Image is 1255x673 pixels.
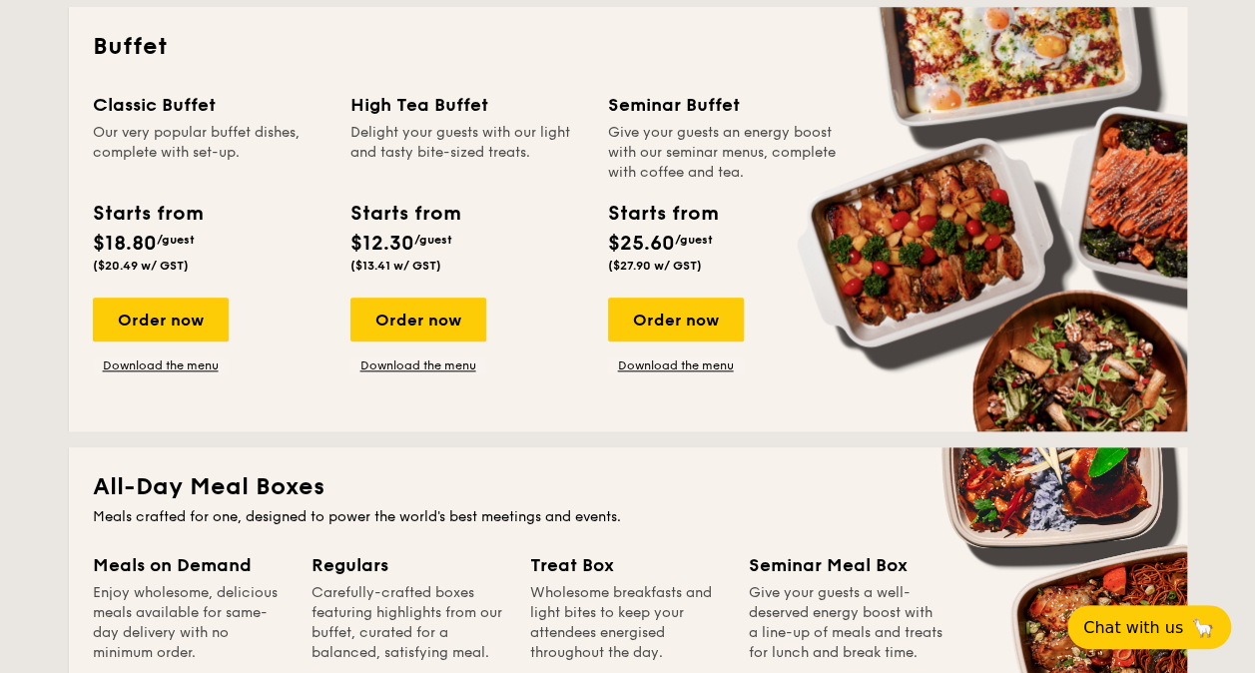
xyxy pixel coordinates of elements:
[608,123,842,183] div: Give your guests an energy boost with our seminar menus, complete with coffee and tea.
[93,259,189,273] span: ($20.49 w/ GST)
[93,583,288,663] div: Enjoy wholesome, delicious meals available for same-day delivery with no minimum order.
[93,123,326,183] div: Our very popular buffet dishes, complete with set-up.
[1083,618,1183,637] span: Chat with us
[350,259,441,273] span: ($13.41 w/ GST)
[93,31,1163,63] h2: Buffet
[1191,616,1215,639] span: 🦙
[350,298,486,341] div: Order now
[608,91,842,119] div: Seminar Buffet
[157,233,195,247] span: /guest
[350,199,459,229] div: Starts from
[93,232,157,256] span: $18.80
[312,583,506,663] div: Carefully-crafted boxes featuring highlights from our buffet, curated for a balanced, satisfying ...
[93,298,229,341] div: Order now
[93,91,326,119] div: Classic Buffet
[93,357,229,373] a: Download the menu
[312,551,506,579] div: Regulars
[93,199,202,229] div: Starts from
[608,298,744,341] div: Order now
[1067,605,1231,649] button: Chat with us🦙
[749,583,943,663] div: Give your guests a well-deserved energy boost with a line-up of meals and treats for lunch and br...
[608,357,744,373] a: Download the menu
[350,232,414,256] span: $12.30
[350,123,584,183] div: Delight your guests with our light and tasty bite-sized treats.
[350,357,486,373] a: Download the menu
[608,199,717,229] div: Starts from
[749,551,943,579] div: Seminar Meal Box
[530,583,725,663] div: Wholesome breakfasts and light bites to keep your attendees energised throughout the day.
[675,233,713,247] span: /guest
[93,551,288,579] div: Meals on Demand
[414,233,452,247] span: /guest
[530,551,725,579] div: Treat Box
[93,471,1163,503] h2: All-Day Meal Boxes
[608,232,675,256] span: $25.60
[608,259,702,273] span: ($27.90 w/ GST)
[350,91,584,119] div: High Tea Buffet
[93,507,1163,527] div: Meals crafted for one, designed to power the world's best meetings and events.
